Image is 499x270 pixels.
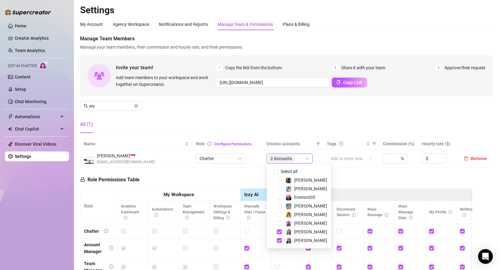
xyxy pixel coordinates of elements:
[294,186,327,191] span: [PERSON_NAME]
[104,229,108,233] span: info-circle
[15,75,30,79] a: Content
[218,21,273,28] div: Manage Team & Permissions
[268,155,295,162] span: 2 Accounts
[113,21,149,28] div: Agency Workspace
[367,207,388,217] span: Mass Message
[352,213,356,217] span: info-circle
[277,212,282,217] span: Select tree node
[286,204,291,209] img: Ashley
[80,138,192,150] th: Name
[152,207,173,217] span: Automations
[277,178,282,183] span: Select tree node
[418,138,458,150] th: Hourly rate ($)
[8,63,37,69] span: Izzy AI Chatter
[124,216,127,220] span: info-circle
[109,264,113,269] span: info-circle
[385,213,388,217] span: info-circle
[306,157,309,160] span: team
[8,114,13,119] span: thunderbolt
[15,112,59,122] span: Automations
[154,213,158,217] span: info-circle
[409,216,413,220] span: info-circle
[226,216,230,220] span: info-circle
[5,9,51,15] img: logo-BBDzfeDw.svg
[84,228,99,235] div: Chatter
[278,168,300,175] span: Select all
[332,78,367,87] button: Copy Link
[332,64,339,71] span: 2
[80,189,117,224] th: Role
[8,127,12,131] img: Chat Copilot
[214,142,252,146] a: Configure Permissions
[266,140,314,147] span: Creator accounts
[277,186,282,191] span: Select tree node
[200,154,241,163] span: Chatter
[15,142,56,147] a: Discover Viral Videos
[294,178,327,183] span: [PERSON_NAME]
[238,157,242,160] span: lock
[216,64,223,71] span: 1
[80,177,85,182] span: lock
[315,139,321,148] span: filter
[337,207,356,217] span: Disconnect Session
[286,221,291,226] img: Ari
[336,80,341,84] span: copy
[283,21,310,28] div: Plans & Billing
[183,204,204,220] span: Team Management
[339,142,343,146] span: question-circle
[116,74,213,88] span: Add team members to your workspace and work together on Supercreator.
[84,154,94,164] img: Wyne
[478,249,493,264] div: Open Intercom Messenger
[294,204,327,208] span: [PERSON_NAME]
[471,156,487,161] span: Remove
[464,156,468,161] span: delete
[80,176,140,183] h5: Role Permissions Table
[462,213,466,217] span: info-circle
[196,141,205,146] span: Role
[116,64,216,71] span: Invite your team!
[109,246,113,250] span: info-circle
[134,104,138,108] button: close-circle
[277,229,282,234] span: Select tree node
[80,44,493,50] span: Manage your team members, their commission and hourly rate, and their permissions.
[286,229,291,235] img: Amelia
[225,64,282,71] span: Copy the link from the bottom
[286,195,291,200] img: Emmm305
[15,99,47,104] a: Chat Monitoring
[15,87,26,92] a: Setup
[247,216,250,220] span: info-circle
[448,210,452,214] span: info-circle
[341,64,385,71] span: Share it with your team
[84,140,184,147] span: Name
[294,195,315,200] span: Emmm305
[39,61,49,70] img: AI Chatter
[286,186,291,192] img: Vanessa
[15,33,64,43] a: Creator Analytics
[97,159,155,165] span: [EMAIL_ADDRESS][DOMAIN_NAME]
[15,48,45,53] a: Team Analytics
[277,238,282,243] span: Select tree node
[270,155,292,162] span: 2 Accounts
[207,142,212,146] span: info-circle
[379,138,419,150] th: Commission (%)
[294,221,327,226] span: [PERSON_NAME]
[286,212,291,218] img: Jocelyn
[372,142,376,146] span: filter
[461,155,489,162] button: Remove
[80,35,493,42] span: Manage Team Members
[371,139,377,148] span: filter
[429,210,452,214] span: My Profile
[294,229,327,234] span: [PERSON_NAME]
[121,204,139,220] span: Analytics Dashboard
[327,140,336,147] span: Tags
[185,216,189,220] span: info-circle
[294,238,327,243] span: [PERSON_NAME]
[80,21,103,28] div: My Account
[15,23,26,28] a: Home
[80,4,493,16] h2: Settings
[435,64,442,71] span: 3
[316,142,320,146] span: filter
[80,121,93,128] div: All (1)
[286,238,291,244] img: Sami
